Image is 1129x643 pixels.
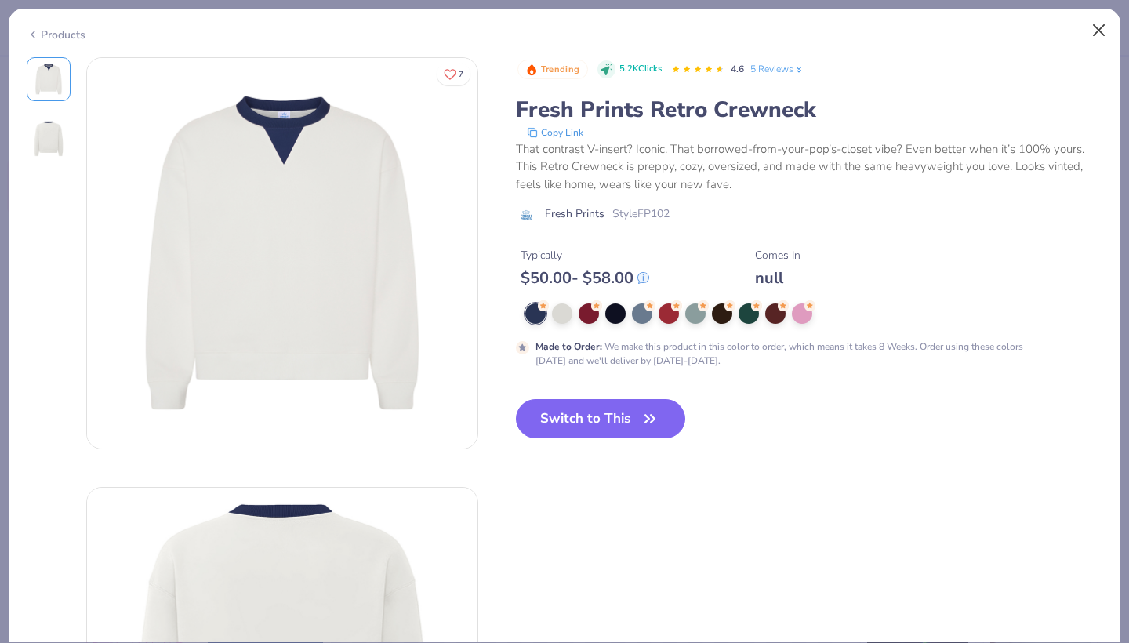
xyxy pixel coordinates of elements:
[30,120,67,158] img: Back
[755,268,800,288] div: null
[437,63,470,85] button: Like
[731,63,744,75] span: 4.6
[671,57,724,82] div: 4.6 Stars
[459,71,463,78] span: 7
[612,205,670,222] span: Style FP102
[525,64,538,76] img: Trending sort
[750,62,804,76] a: 5 Reviews
[541,65,579,74] span: Trending
[535,340,1033,368] div: We make this product in this color to order, which means it takes 8 Weeks. Order using these colo...
[516,95,1103,125] div: Fresh Prints Retro Crewneck
[516,140,1103,194] div: That contrast V-insert? Iconic. That borrowed-from-your-pop’s-closet vibe? Even better when it’s ...
[755,247,800,263] div: Comes In
[87,58,477,449] img: Front
[521,247,649,263] div: Typically
[545,205,604,222] span: Fresh Prints
[521,268,649,288] div: $ 50.00 - $ 58.00
[516,209,537,221] img: brand logo
[535,340,602,353] strong: Made to Order :
[522,125,588,140] button: copy to clipboard
[516,399,686,438] button: Switch to This
[1084,16,1114,45] button: Close
[30,60,67,98] img: Front
[517,60,588,80] button: Badge Button
[619,63,662,76] span: 5.2K Clicks
[27,27,85,43] div: Products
